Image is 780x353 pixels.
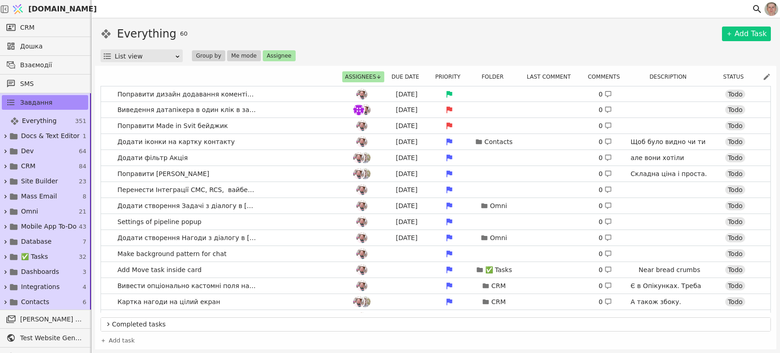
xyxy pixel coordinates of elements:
span: Todo [728,201,743,210]
span: CRM [21,161,36,171]
a: Додати створення Нагоди з діалогу в [GEOGRAPHIC_DATA]Хр[DATE]Omni0 Todo [101,230,770,246]
span: Add task [109,336,135,345]
button: Due date [389,71,428,82]
div: Status [713,71,759,82]
img: Хр [356,136,367,147]
p: CRM [491,281,506,291]
button: Last comment [524,71,579,82]
div: Due date [387,71,429,82]
a: Add task [101,336,135,345]
a: [DOMAIN_NAME] [9,0,91,18]
div: Folder [472,71,518,82]
p: Є в Опікунках. Треба щоб налаштовувалося [631,281,708,300]
div: 0 [599,153,612,163]
img: Хр [356,280,367,291]
button: Me mode [227,50,261,61]
div: [DATE] [386,233,427,243]
div: Description [632,71,710,82]
div: Assignees [343,71,384,82]
span: 32 [79,252,86,262]
span: Todo [728,121,743,130]
span: 60 [180,29,188,38]
a: Test Website General template [2,331,88,345]
div: [DATE] [386,121,427,131]
span: Test Website General template [20,333,84,343]
a: CRM [2,20,88,35]
span: 21 [79,207,86,216]
a: Settings of pipeline popupХр[DATE]0 Todo [101,214,770,230]
div: 0 [599,281,612,291]
a: Make background pattern for chatХр0 Todo [101,246,770,262]
div: 0 [599,297,612,307]
div: 0 [599,217,612,227]
span: Взаємодії [20,60,84,70]
span: Docs & Text Editor [21,131,80,141]
a: Додати створення Задачі з діалогу в [GEOGRAPHIC_DATA]Хр[DATE]Omni0 Todo [101,198,770,214]
div: [DATE] [386,105,427,115]
div: [DATE] [386,153,427,163]
span: Completed tasks [112,320,767,329]
span: 64 [79,147,86,156]
img: Хр [353,152,364,163]
p: ✅ Tasks [485,265,512,275]
span: Перенести Інтеграції СМС, RCS, вайбер до масових розсилок [114,183,260,197]
span: Make background pattern for chat [114,247,230,261]
span: [PERSON_NAME] розсилки [20,315,84,324]
a: Гензель і [PERSON_NAME]Хр [101,310,770,326]
p: Near bread crumbs [639,265,700,275]
img: Хр [356,120,367,131]
img: Ad [360,168,371,179]
div: [DATE] [386,217,427,227]
span: Mobile App To-Do [21,222,77,231]
span: 43 [79,222,86,231]
span: Todo [728,297,743,306]
p: Щоб було видно чи ти в [GEOGRAPHIC_DATA] чи в особі [631,137,708,166]
span: Mass Email [21,192,57,201]
span: 1 [83,132,86,141]
img: Хр [356,200,367,211]
div: 0 [599,249,612,259]
span: Дошка [20,42,84,51]
a: Поправити дизайн додавання коментів та задач в [GEOGRAPHIC_DATA]Хр[DATE]0 Todo [101,86,770,102]
div: 0 [599,90,612,99]
div: 0 [599,201,612,211]
span: Todo [728,249,743,258]
button: Description [647,71,695,82]
span: Додати іконки на картку контакту [114,135,239,149]
span: 3 [83,267,86,277]
a: Add Move task inside cardХр✅ Tasks0 Near bread crumbsTodo [101,262,770,278]
a: Вивести опціонально кастомні поля на картку НагодиХрCRM0 Є в Опікунках. Треба щоб налаштовувалося... [101,278,770,294]
img: Хр [356,216,367,227]
img: Ad [360,152,371,163]
img: Хр [353,168,364,179]
a: Поправити [PERSON_NAME]ХрAd[DATE]0 Складна ціна і проста. Перемикання між нимиTodo [101,166,770,182]
span: Поправити [PERSON_NAME] [114,167,213,181]
span: CRM [20,23,35,32]
p: але вони хотіли кнопку Акція. [631,153,708,172]
span: Додати створення Нагоди з діалогу в [GEOGRAPHIC_DATA] [114,231,260,245]
button: Assignees [342,71,384,82]
span: Contacts [21,297,49,307]
button: Status [720,71,752,82]
button: Priority [432,71,468,82]
span: 23 [79,177,86,186]
img: m. [353,104,364,115]
p: Omni [490,233,507,243]
span: SMS [20,79,84,89]
button: Comments [585,71,628,82]
img: Хр [356,248,367,259]
div: [DATE] [386,185,427,195]
span: 7 [83,237,86,246]
div: [DATE] [386,137,427,147]
div: 0 [599,105,612,115]
p: Складна ціна і проста. Перемикання між ними [631,169,708,198]
span: Todo [728,137,743,146]
span: Todo [728,281,743,290]
span: 8 [83,192,86,201]
span: Database [21,237,52,246]
img: Хр [356,232,367,243]
span: 4 [83,283,86,292]
span: Todo [728,105,743,114]
span: Dev [21,146,34,156]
